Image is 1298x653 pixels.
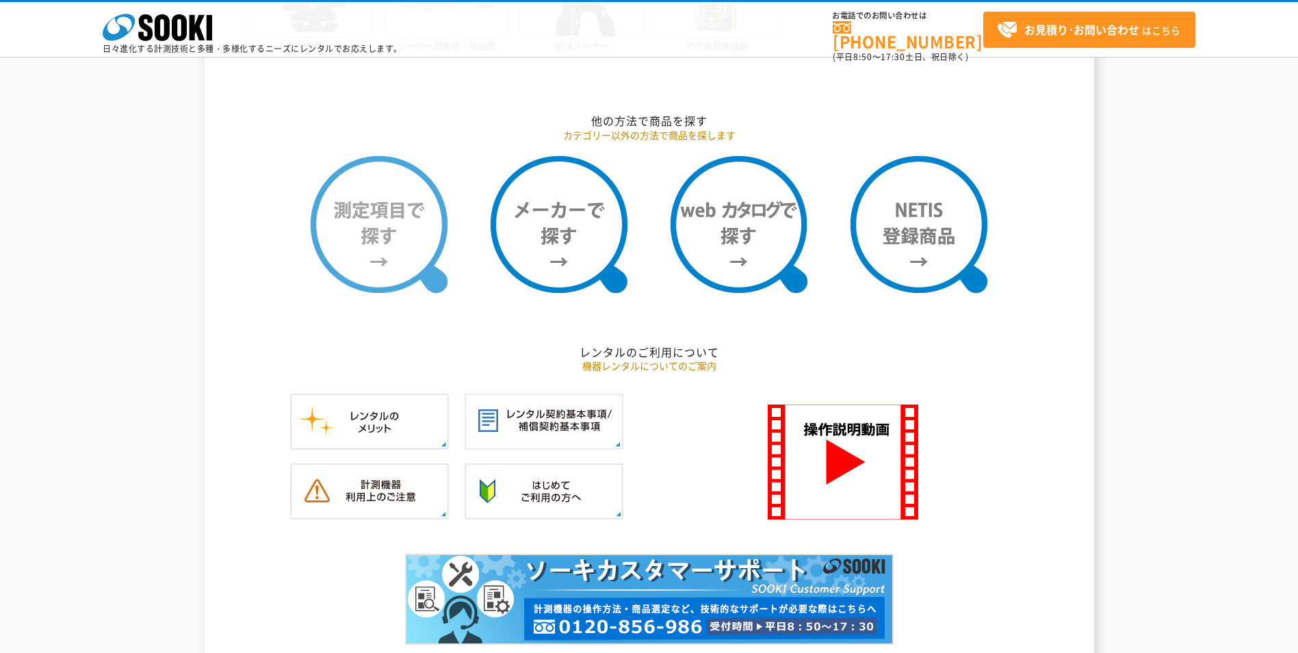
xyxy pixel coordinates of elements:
span: 17:30 [881,51,905,63]
a: お見積り･お問い合わせはこちら [983,12,1195,48]
a: 計測機器ご利用上のご注意 [290,505,449,518]
img: webカタログで探す [671,156,807,293]
span: (平日 ～ 土日、祝日除く) [833,51,968,63]
h2: 他の方法で商品を探す [249,114,1050,128]
img: SOOKI 操作説明動画 [768,405,918,520]
img: レンタル契約基本事項／補償契約基本事項 [465,394,623,450]
img: 計測機器ご利用上のご注意 [290,463,449,520]
a: はじめてご利用の方へ [465,505,623,518]
span: 8:50 [853,51,872,63]
img: NETIS登録商品 [851,156,987,293]
strong: お見積り･お問い合わせ [1024,21,1139,38]
img: レンタルのメリット [290,394,449,450]
h2: レンタルのご利用について [249,345,1050,359]
p: カテゴリー以外の方法で商品を探します [249,128,1050,142]
img: 測定項目で探す [311,156,447,293]
span: はこちら [997,20,1180,40]
a: レンタル契約基本事項／補償契約基本事項 [465,435,623,448]
a: [PHONE_NUMBER] [833,21,983,49]
img: メーカーで探す [491,156,627,293]
span: お電話でのお問い合わせは [833,12,983,20]
p: 日々進化する計測技術と多種・多様化するニーズにレンタルでお応えします。 [103,44,402,53]
a: レンタルのメリット [290,435,449,448]
p: 機器レンタルについてのご案内 [249,359,1050,373]
img: カスタマーサポート [405,554,894,645]
img: はじめてご利用の方へ [465,463,623,520]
